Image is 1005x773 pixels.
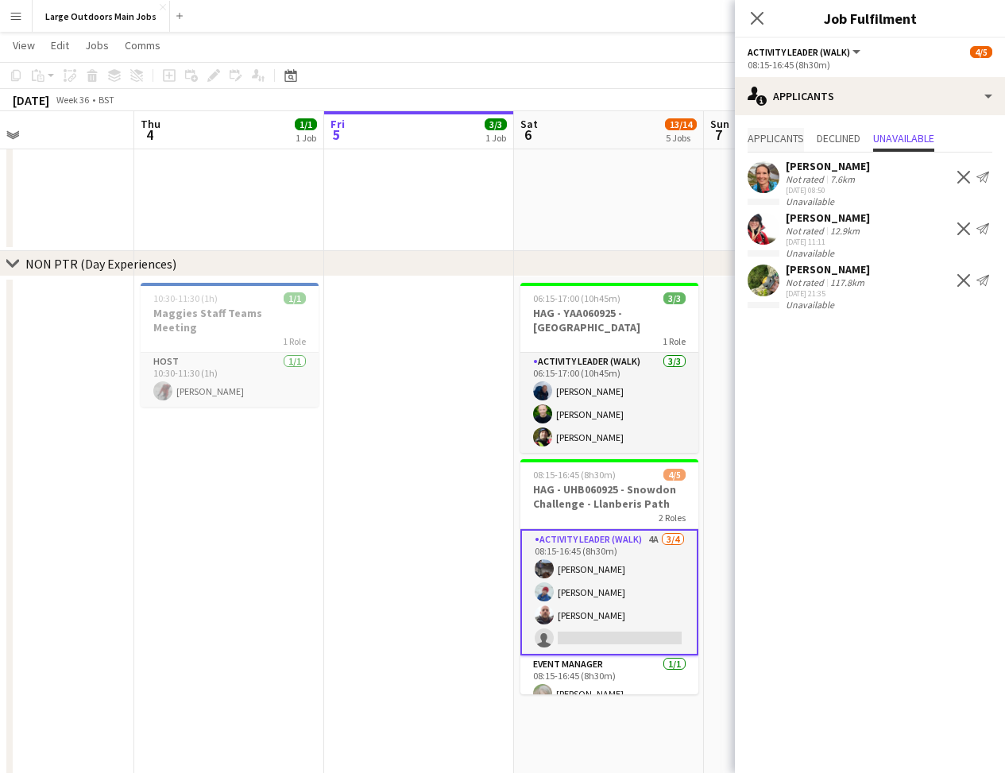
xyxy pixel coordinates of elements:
[533,469,616,481] span: 08:15-16:45 (8h30m)
[141,353,319,407] app-card-role: Host1/110:30-11:30 (1h)[PERSON_NAME]
[520,655,698,709] app-card-role: Event Manager1/108:15-16:45 (8h30m)[PERSON_NAME]
[485,118,507,130] span: 3/3
[13,38,35,52] span: View
[659,512,686,524] span: 2 Roles
[295,118,317,130] span: 1/1
[827,173,858,185] div: 7.6km
[13,92,49,108] div: [DATE]
[748,133,804,144] span: Applicants
[708,126,729,144] span: 7
[735,299,1005,311] div: Unavailable
[710,117,729,131] span: Sun
[79,35,115,56] a: Jobs
[33,1,170,32] button: Large Outdoors Main Jobs
[748,46,863,58] button: Activity Leader (Walk)
[817,133,860,144] span: Declined
[6,35,41,56] a: View
[786,211,870,225] div: [PERSON_NAME]
[283,335,306,347] span: 1 Role
[25,256,176,272] div: NON PTR (Day Experiences)
[520,482,698,511] h3: HAG - UHB060925 - Snowdon Challenge - Llanberis Path
[786,288,870,299] div: [DATE] 21:35
[141,117,160,131] span: Thu
[786,262,870,276] div: [PERSON_NAME]
[99,94,114,106] div: BST
[518,126,538,144] span: 6
[125,38,160,52] span: Comms
[735,77,1005,115] div: Applicants
[786,173,827,185] div: Not rated
[970,46,992,58] span: 4/5
[786,185,870,195] div: [DATE] 08:50
[533,292,620,304] span: 06:15-17:00 (10h45m)
[118,35,167,56] a: Comms
[52,94,92,106] span: Week 36
[666,132,696,144] div: 5 Jobs
[665,118,697,130] span: 13/14
[138,126,160,144] span: 4
[153,292,218,304] span: 10:30-11:30 (1h)
[786,276,827,288] div: Not rated
[827,276,868,288] div: 117.8km
[520,459,698,694] app-job-card: 08:15-16:45 (8h30m)4/5HAG - UHB060925 - Snowdon Challenge - Llanberis Path2 RolesActivity Leader ...
[284,292,306,304] span: 1/1
[328,126,345,144] span: 5
[85,38,109,52] span: Jobs
[330,117,345,131] span: Fri
[520,353,698,453] app-card-role: Activity Leader (Walk)3/306:15-17:00 (10h45m)[PERSON_NAME][PERSON_NAME][PERSON_NAME]
[51,38,69,52] span: Edit
[748,46,850,58] span: Activity Leader (Walk)
[520,529,698,655] app-card-role: Activity Leader (Walk)4A3/408:15-16:45 (8h30m)[PERSON_NAME][PERSON_NAME][PERSON_NAME]
[786,225,827,237] div: Not rated
[663,469,686,481] span: 4/5
[141,283,319,407] app-job-card: 10:30-11:30 (1h)1/1Maggies Staff Teams Meeting1 RoleHost1/110:30-11:30 (1h)[PERSON_NAME]
[735,195,1005,207] div: Unavailable
[663,292,686,304] span: 3/3
[786,237,870,247] div: [DATE] 11:11
[735,8,1005,29] h3: Job Fulfilment
[520,117,538,131] span: Sat
[735,247,1005,259] div: Unavailable
[748,59,992,71] div: 08:15-16:45 (8h30m)
[873,133,934,144] span: Unavailable
[827,225,863,237] div: 12.9km
[296,132,316,144] div: 1 Job
[663,335,686,347] span: 1 Role
[520,283,698,453] app-job-card: 06:15-17:00 (10h45m)3/3HAG - YAA060925 - [GEOGRAPHIC_DATA]1 RoleActivity Leader (Walk)3/306:15-17...
[786,159,870,173] div: [PERSON_NAME]
[141,306,319,334] h3: Maggies Staff Teams Meeting
[44,35,75,56] a: Edit
[520,306,698,334] h3: HAG - YAA060925 - [GEOGRAPHIC_DATA]
[485,132,506,144] div: 1 Job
